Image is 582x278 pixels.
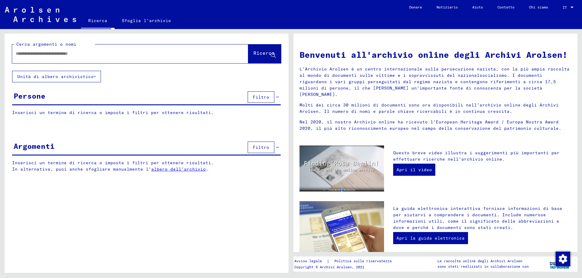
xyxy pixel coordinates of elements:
font: sono stati realizzati in collaborazione con [437,264,529,269]
font: L'Archivio Arolsen è un centro internazionale sulla persecuzione nazista, con la più ampia raccol... [299,66,570,97]
a: Apri la guida elettronica [393,232,468,244]
button: Unità di albero archivistico [12,71,101,82]
font: Chi siamo [529,5,548,9]
a: Avviso legale [294,258,327,264]
img: eguide.jpg [299,201,384,257]
font: Benvenuti all'archivio online degli Archivi Arolsen! [299,49,567,60]
font: Aiuto [472,5,483,9]
font: | [327,258,329,264]
font: Ricerca [253,50,275,56]
font: Le raccolte online degli Archivi Arolsen [437,259,522,263]
font: Apri il video [396,167,432,172]
font: Sfoglia l'archivio [122,18,171,23]
font: Filtro [253,94,269,100]
font: Apri la guida elettronica [396,235,465,241]
a: Ricerca [81,13,115,29]
a: Sfoglia l'archivio [115,13,178,28]
font: Molti dei circa 30 milioni di documenti sono ora disponibili nell'archivio online degli Archivi A... [299,102,559,114]
font: IT [563,5,567,10]
img: video.jpg [299,146,384,191]
button: Ricerca [248,44,281,63]
font: Cerca argomenti o nomi [16,41,76,47]
button: Filtro [248,142,274,153]
font: Politica sulla riservatezza [334,259,392,263]
font: Copyright © Archivi Arolsen, 2021 [294,265,364,269]
button: Filtro [248,91,274,103]
font: Unità di albero archivistico [17,74,94,79]
font: In alternativa, puoi anche sfogliare manualmente l' [12,166,151,172]
font: Contatto [497,5,514,9]
font: Nel 2020, il nostro Archivio online ha ricevuto l'European Heritage Award / Europa Nostra Award 2... [299,119,561,131]
div: Change consent [555,251,570,266]
img: yv_logo.png [548,256,571,271]
font: Argomenti [14,142,55,151]
a: Politica sulla riservatezza [329,258,399,264]
font: Questo breve video illustra i suggerimenti più importanti per effettuare ricerche nell'archivio o... [393,150,560,162]
a: Apri il video [393,164,435,176]
img: Arolsen_neg.svg [5,7,76,22]
font: Persone [14,91,45,100]
font: La guida elettronica interattiva fornisce informazioni di base per aiutarvi a comprendere i docum... [393,206,562,230]
font: Ricerca [88,18,107,23]
font: Avviso legale [294,259,322,263]
img: Change consent [556,252,570,266]
font: . [206,166,209,172]
font: Notiziario [436,5,458,9]
a: albero dell'archivio [151,166,206,172]
font: Filtro [253,145,269,150]
font: Inserisci un termine di ricerca o imposta i filtri per ottenere risultati. [12,110,214,115]
font: Inserisci un termine di ricerca o imposta i filtri per ottenere risultati. [12,160,214,165]
font: Donare [409,5,422,9]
